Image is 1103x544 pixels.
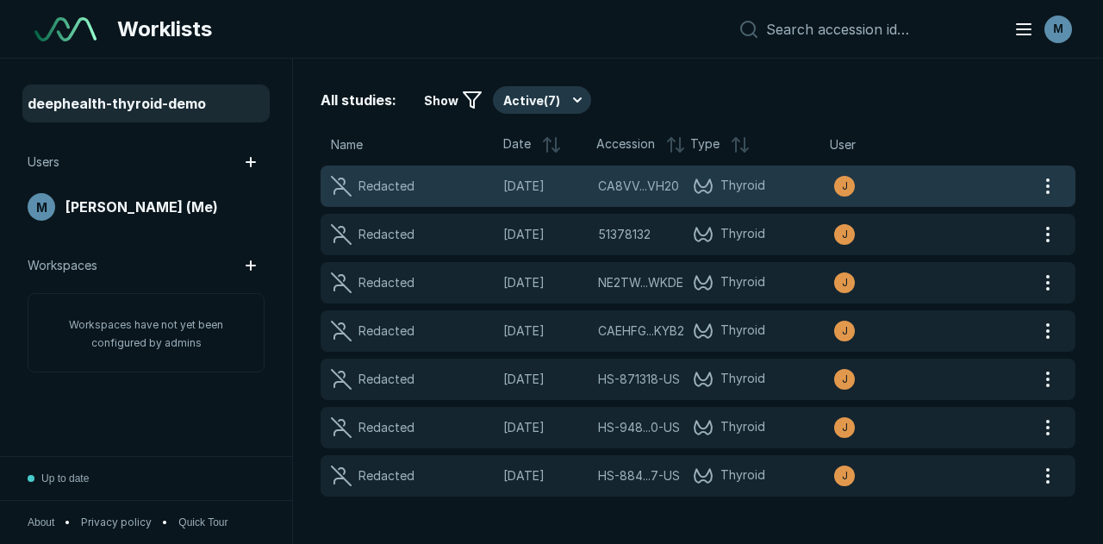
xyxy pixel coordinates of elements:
[834,321,855,341] div: avatar-name
[358,418,414,437] div: Redacted
[598,322,684,341] span: CAEHFGITKYB2
[321,214,1034,255] a: Redacted[DATE]51378132Thyroidavatar-name
[41,471,89,486] span: Up to date
[34,17,97,41] img: See-Mode Logo
[358,370,414,389] div: Redacted
[503,322,588,341] span: [DATE]
[65,515,71,530] span: •
[690,134,720,155] span: Type
[24,86,268,121] a: deephealth-thyroid-demo
[69,318,223,349] span: Workspaces have not yet been configured by admins
[834,224,855,245] div: avatar-name
[596,134,655,155] span: Accession
[834,369,855,390] div: avatar-name
[1053,20,1063,38] span: M
[321,455,1034,497] a: Redacted[DATE]HS-884...7-USThyroidavatar-name
[834,176,855,197] div: avatar-name
[503,225,588,244] span: [DATE]
[503,177,588,196] span: [DATE]
[598,273,683,292] span: NE2TWGLJWKDE
[321,310,1034,352] a: Redacted[DATE]CAEHFG...KYB2Thyroidavatar-name
[598,177,679,196] span: CA8VVM7VVH20
[1003,12,1075,47] button: avatar-name
[834,417,855,438] div: avatar-name
[830,135,856,154] span: User
[834,466,855,486] div: avatar-name
[321,359,1034,400] a: Redacted[DATE]HS-871318-USThyroidavatar-name
[766,21,993,38] input: Search accession id…
[28,93,206,114] span: deephealth-thyroid-demo
[28,10,103,48] a: See-Mode Logo
[321,407,1034,448] a: Redacted[DATE]HS-948...0-USThyroidavatar-name
[842,275,848,291] span: J
[36,198,47,216] span: M
[24,190,268,224] a: avatar-name[PERSON_NAME] (Me)
[28,457,89,500] button: Up to date
[720,466,765,486] span: Thyroid
[720,224,765,245] span: Thyroid
[720,321,765,341] span: Thyroid
[321,90,396,110] span: All studies:
[503,418,588,437] span: [DATE]
[28,153,59,172] span: Users
[834,272,855,293] div: avatar-name
[503,466,588,485] span: [DATE]
[842,178,848,194] span: J
[598,225,651,244] span: 51378132
[358,466,414,485] div: Redacted
[28,256,97,275] span: Workspaces
[503,370,588,389] span: [DATE]
[842,323,848,339] span: J
[503,134,531,155] span: Date
[842,468,848,484] span: J
[503,273,588,292] span: [DATE]
[424,91,458,109] span: Show
[117,14,212,45] span: Worklists
[842,372,848,387] span: J
[720,417,765,438] span: Thyroid
[720,369,765,390] span: Thyroid
[321,166,1034,207] a: Redacted[DATE]CA8VV...VH20Thyroidavatar-name
[28,193,55,221] div: avatar-name
[358,177,414,196] div: Redacted
[598,466,680,485] span: HS-884077-US
[331,135,363,154] span: Name
[65,197,218,217] span: [PERSON_NAME] (Me)
[162,515,168,530] span: •
[842,227,848,242] span: J
[1044,16,1072,43] div: avatar-name
[178,515,227,530] button: Quick Tour
[358,273,414,292] div: Redacted
[321,262,1034,303] a: Redacted[DATE]NE2TW...WKDEThyroidavatar-name
[358,322,414,341] div: Redacted
[81,515,152,530] a: Privacy policy
[720,272,765,293] span: Thyroid
[598,418,680,437] span: HS-948850-US
[598,370,680,389] span: HS-871318-US
[358,225,414,244] div: Redacted
[28,515,54,530] button: About
[720,176,765,197] span: Thyroid
[493,86,591,114] button: Active(7)
[842,420,848,435] span: J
